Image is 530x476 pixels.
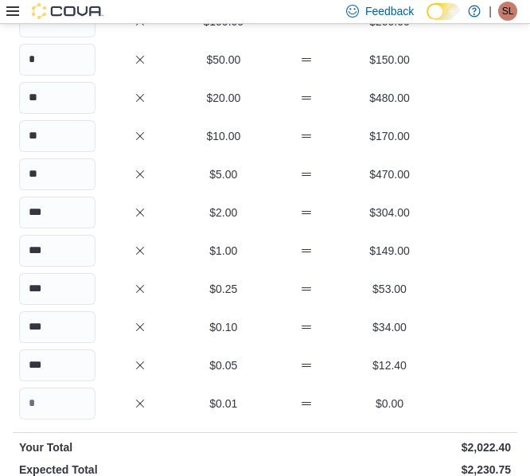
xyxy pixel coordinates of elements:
[427,20,427,21] span: Dark Mode
[185,357,262,373] p: $0.05
[427,3,460,20] input: Dark Mode
[351,396,427,412] p: $0.00
[185,52,262,68] p: $50.00
[185,205,262,220] p: $2.00
[351,166,427,182] p: $470.00
[19,273,95,305] input: Quantity
[185,319,262,335] p: $0.10
[185,281,262,297] p: $0.25
[185,90,262,106] p: $20.00
[19,82,95,114] input: Quantity
[19,158,95,190] input: Quantity
[489,2,492,21] p: |
[19,235,95,267] input: Quantity
[185,166,262,182] p: $5.00
[19,388,95,419] input: Quantity
[502,2,514,21] span: SL
[19,439,262,455] p: Your Total
[351,52,427,68] p: $150.00
[19,44,95,76] input: Quantity
[19,120,95,152] input: Quantity
[268,439,511,455] p: $2,022.40
[351,205,427,220] p: $304.00
[351,90,427,106] p: $480.00
[351,243,427,259] p: $149.00
[185,128,262,144] p: $10.00
[351,319,427,335] p: $34.00
[351,128,427,144] p: $170.00
[185,243,262,259] p: $1.00
[498,2,517,21] div: S Lawton
[351,357,427,373] p: $12.40
[19,197,95,228] input: Quantity
[19,311,95,343] input: Quantity
[32,3,103,19] img: Cova
[351,281,427,297] p: $53.00
[185,396,262,412] p: $0.01
[365,3,414,19] span: Feedback
[19,349,95,381] input: Quantity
